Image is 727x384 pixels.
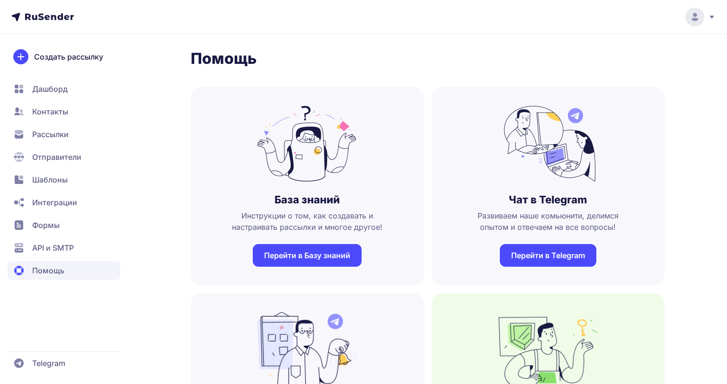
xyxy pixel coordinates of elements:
span: Контакты [32,106,68,117]
h3: Чат в Telegram [509,193,587,206]
span: Формы [32,219,60,231]
span: Создать рассылку [34,51,103,62]
a: Telegram [8,354,120,373]
span: Инструкции о том, как создавать и настраивать рассылки и многое другое! [206,210,409,233]
a: Перейти в Telegram [500,244,596,267]
span: Интеграции [32,197,77,208]
span: Рассылки [32,129,69,140]
span: Помощь [32,265,64,276]
span: Развиваем наше комьюнити, делимся опытом и отвечаем на все вопросы! [447,210,650,233]
span: Дашборд [32,83,68,95]
span: Отправители [32,151,81,163]
span: Шаблоны [32,174,68,185]
span: Telegram [32,358,65,369]
h1: Помощь [191,49,665,68]
span: API и SMTP [32,242,74,253]
img: no_photo [257,106,357,182]
img: no_photo [498,106,598,182]
a: Перейти в Базу знаний [253,244,362,267]
h3: База знаний [275,193,340,206]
